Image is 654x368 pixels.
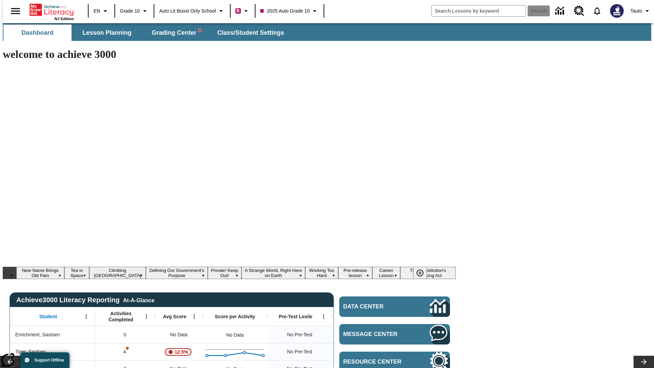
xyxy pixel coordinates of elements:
[287,331,312,338] span: No Pre-Test, Enrichment, Sautoen
[16,296,155,304] span: Achieve3000 Literacy Reporting
[413,267,427,279] button: Pause
[159,7,216,15] span: Auto Lit Boost only School
[155,343,203,360] div: , 12.5%, Attention! This student's Average First Try Score of 12.5% is below 65%, Tiger, Sautoen
[217,29,284,37] span: Class/Student Settings
[73,25,141,41] button: Lesson Planning
[94,7,100,15] span: EN
[332,326,397,343] div: No Data, Enrichment, Sautoen
[95,343,155,360] div: 4, One or more Activity scores may be invalid., Tiger, Sautoen
[124,331,126,338] span: 0
[305,267,338,279] button: Slide 7 Working Too Hard
[339,324,450,344] a: Message Center
[156,5,228,17] button: School: Auto Lit Boost only School, Select your school
[413,267,434,279] div: Pause
[167,328,191,342] span: No Data
[3,48,456,61] h1: welcome to achieve 3000
[163,313,186,320] span: Avg Score
[98,310,143,323] span: Activities Completed
[21,29,53,37] span: Dashboard
[64,267,89,279] button: Slide 2 Tea in Space
[142,25,211,41] button: Grading Center
[91,5,112,17] button: Language: EN, Select a language
[172,346,191,358] span: 12.5%
[279,313,313,320] span: Pre-Test Lexile
[120,7,140,15] span: Grade 10
[339,296,450,317] a: Data Center
[432,5,526,16] input: search field
[141,311,152,322] button: Open Menu
[588,2,606,20] a: Notifications
[5,1,26,21] button: Open side menu
[628,5,654,17] button: Profile/Settings
[30,2,74,21] div: Home
[3,25,290,41] div: SubNavbar
[258,5,322,17] button: Class: 2025 Auto Grade 10, Select your class
[95,326,155,343] div: 0, Enrichment, Sautoen
[212,25,290,41] button: Class/Student Settings
[606,2,628,20] button: Select a new avatar
[117,5,152,17] button: Grade: Grade 10, Select a grade
[30,3,74,17] a: Home
[215,313,255,320] span: Score per Activity
[123,296,154,304] div: At-A-Glance
[39,313,57,320] span: Student
[400,267,456,279] button: Slide 10 The Constitution's Balancing Act
[199,29,201,32] svg: writing assistant alert
[551,2,570,20] a: Data Center
[338,267,372,279] button: Slide 8 Pre-release lesson
[260,7,310,15] span: 2025 Auto Grade 10
[3,25,72,41] button: Dashboard
[146,267,208,279] button: Slide 4 Defining Our Government's Purpose
[242,267,306,279] button: Slide 6 A Strange World, Right Here on Earth
[16,267,64,279] button: Slide 1 New Name Brings Old Pain
[343,331,409,338] span: Message Center
[233,5,253,17] button: Boost Class color is violet red. Change class color
[287,348,312,355] span: No Pre-Test, Tiger, Sautoen
[332,343,397,360] div: No Data, Tiger, Sautoen
[223,328,247,342] div: No Data, Enrichment, Sautoen
[208,267,242,279] button: Slide 5 Private! Keep Out!
[20,352,69,368] button: Support Offline
[15,331,60,338] span: Enrichment, Sautoen
[152,29,201,37] span: Grading Center
[318,311,329,322] button: Open Menu
[82,29,131,37] span: Lesson Planning
[54,17,74,21] span: NJ Edition
[610,4,624,18] img: Avatar
[81,311,91,322] button: Open Menu
[634,356,654,368] button: Lesson carousel, Next
[89,267,146,279] button: Slide 3 Climbing Mount Tai
[343,358,409,365] span: Resource Center
[123,348,127,355] p: 4
[372,267,400,279] button: Slide 9 Career Lesson
[630,7,642,15] span: Tauto
[189,311,199,322] button: Open Menu
[34,358,64,363] span: Support Offline
[15,348,46,355] span: Tiger, Sautoen
[3,23,651,41] div: SubNavbar
[343,303,407,310] span: Data Center
[236,6,240,15] span: B
[155,326,203,343] div: No Data, Enrichment, Sautoen
[570,2,588,20] a: Resource Center, Will open in new tab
